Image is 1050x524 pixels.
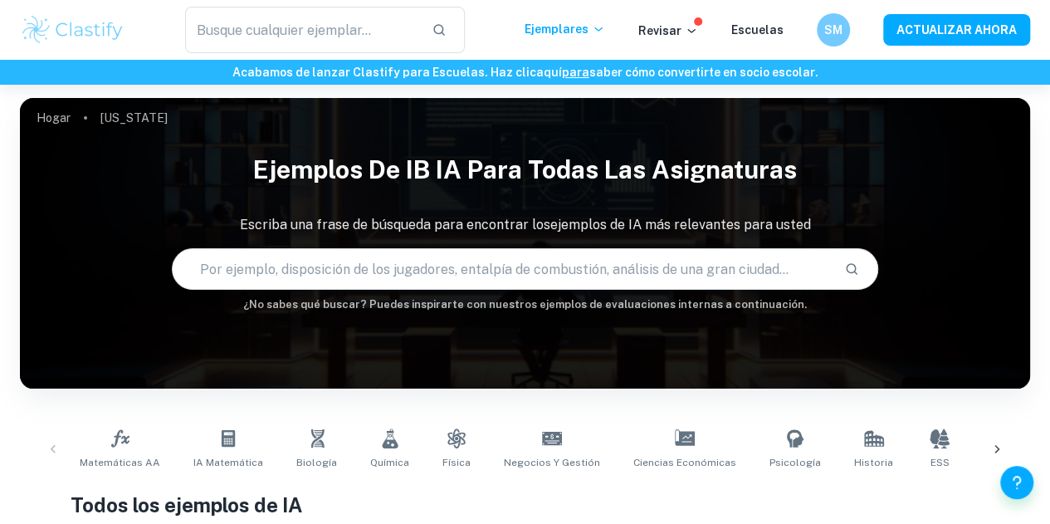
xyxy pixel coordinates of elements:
button: SM [817,13,850,47]
font: SM [824,23,842,37]
font: Matemáticas AA [80,457,160,468]
input: Por ejemplo, disposición de los jugadores, entalpía de combustión, análisis de una gran ciudad... [173,246,832,292]
font: Ejemplares [525,22,588,36]
button: Ayuda y comentarios [1000,466,1033,499]
font: Hogar [37,111,71,125]
font: saber cómo convertirte en socio escolar [589,66,815,79]
button: Buscar [838,255,866,283]
font: Ejemplos de IB IA para todas las asignaturas [253,154,797,184]
font: Química [370,457,409,468]
font: Ciencias económicas [633,457,736,468]
font: . [815,66,818,79]
font: ESS [930,457,950,468]
font: Psicología [769,457,821,468]
font: ACTUALIZAR AHORA [896,24,1017,37]
font: Biología [296,457,337,468]
font: [US_STATE] [100,111,168,125]
a: para [562,66,589,79]
font: ejemplos [550,217,607,233]
a: Hogar [37,106,71,130]
font: Revisar [638,24,681,37]
font: ¿No sabes qué buscar? Puedes inspirarte con nuestros ejemplos de evaluaciones internas a continua... [243,298,807,311]
input: Busque cualquier ejemplar... [185,7,418,53]
font: Todos los ejemplos de IA [71,493,302,517]
button: ACTUALIZAR AHORA [883,14,1030,45]
a: Escuelas [731,23,784,37]
img: Logotipo de Clastify [20,13,125,47]
font: Negocios y gestión [504,457,600,468]
font: Física [442,457,471,468]
font: Historia [854,457,893,468]
font: Acabamos de lanzar Clastify para Escuelas. Haz clic [232,66,536,79]
font: IA matemática [193,457,263,468]
font: de IA más relevantes para usted [610,217,811,233]
font: aquí [536,66,562,79]
font: Escriba una frase de búsqueda para encontrar los [240,217,550,233]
